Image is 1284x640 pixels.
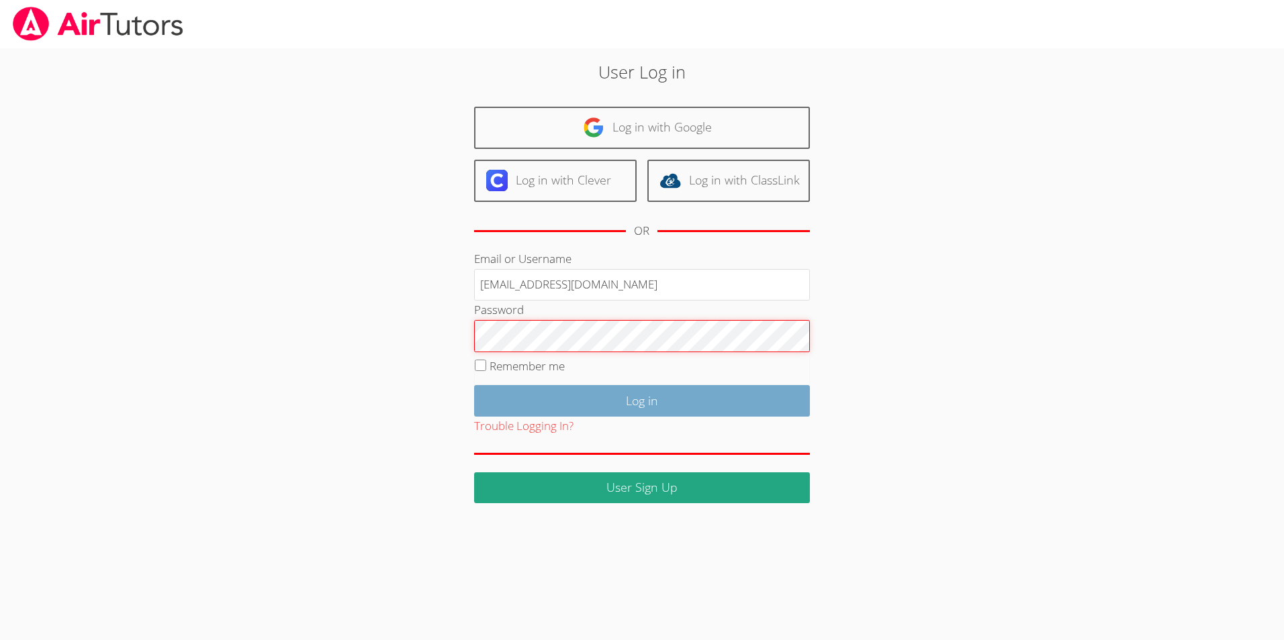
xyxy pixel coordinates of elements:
[647,160,810,202] a: Log in with ClassLink
[583,117,604,138] img: google-logo-50288ca7cdecda66e5e0955fdab243c47b7ad437acaf1139b6f446037453330a.svg
[474,302,524,317] label: Password
[474,472,810,504] a: User Sign Up
[295,59,989,85] h2: User Log in
[490,358,565,374] label: Remember me
[474,160,637,202] a: Log in with Clever
[474,107,810,149] a: Log in with Google
[659,170,681,191] img: classlink-logo-d6bb404cc1216ec64c9a2012d9dc4662098be43eaf13dc465df04b49fa7ab582.svg
[474,251,571,266] label: Email or Username
[11,7,185,41] img: airtutors_banner-c4298cdbf04f3fff15de1276eac7730deb9818008684d7c2e4769d2f7ddbe033.png
[634,221,649,241] div: OR
[486,170,508,191] img: clever-logo-6eab21bc6e7a338710f1a6ff85c0baf02591cd810cc4098c63d3a4b26e2feb20.svg
[474,385,810,417] input: Log in
[474,417,574,436] button: Trouble Logging In?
